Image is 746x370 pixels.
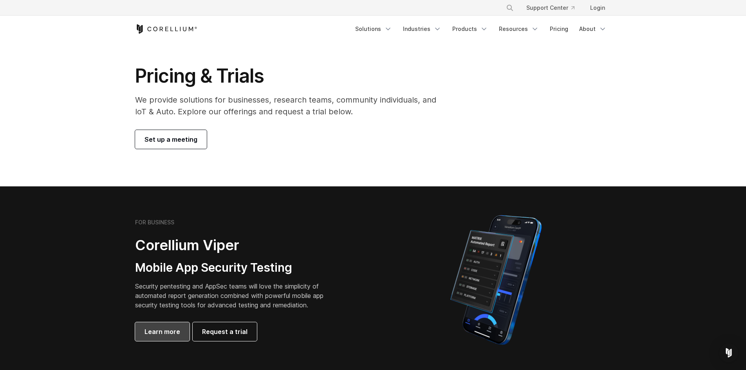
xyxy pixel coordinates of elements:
[135,219,174,226] h6: FOR BUSINESS
[135,24,197,34] a: Corellium Home
[135,260,336,275] h3: Mobile App Security Testing
[503,1,517,15] button: Search
[135,64,447,88] h1: Pricing & Trials
[145,327,180,336] span: Learn more
[135,322,190,341] a: Learn more
[584,1,611,15] a: Login
[437,211,555,348] img: Corellium MATRIX automated report on iPhone showing app vulnerability test results across securit...
[145,135,197,144] span: Set up a meeting
[398,22,446,36] a: Industries
[350,22,397,36] a: Solutions
[497,1,611,15] div: Navigation Menu
[135,130,207,149] a: Set up a meeting
[350,22,611,36] div: Navigation Menu
[448,22,493,36] a: Products
[202,327,247,336] span: Request a trial
[135,282,336,310] p: Security pentesting and AppSec teams will love the simplicity of automated report generation comb...
[719,343,738,362] div: Open Intercom Messenger
[494,22,544,36] a: Resources
[520,1,581,15] a: Support Center
[574,22,611,36] a: About
[135,94,447,117] p: We provide solutions for businesses, research teams, community individuals, and IoT & Auto. Explo...
[545,22,573,36] a: Pricing
[193,322,257,341] a: Request a trial
[135,236,336,254] h2: Corellium Viper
